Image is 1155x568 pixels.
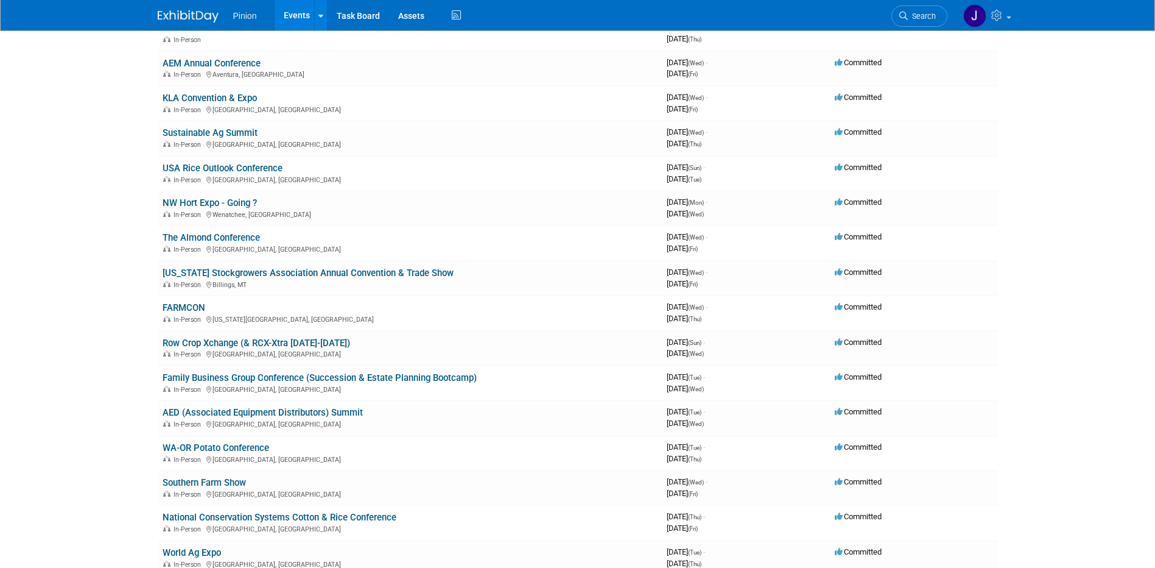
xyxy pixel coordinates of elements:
[688,71,698,77] span: (Fri)
[706,232,707,241] span: -
[163,302,205,313] a: FARMCON
[835,442,882,452] span: Committed
[706,302,707,311] span: -
[706,268,707,277] span: -
[688,339,701,346] span: (Sun)
[667,559,701,568] span: [DATE]
[163,491,170,497] img: In-Person Event
[667,104,698,113] span: [DATE]
[163,36,170,42] img: In-Person Event
[667,93,707,102] span: [DATE]
[163,141,170,147] img: In-Person Event
[688,386,704,392] span: (Wed)
[688,304,704,311] span: (Wed)
[703,442,705,452] span: -
[163,454,657,464] div: [GEOGRAPHIC_DATA], [GEOGRAPHIC_DATA]
[835,477,882,486] span: Committed
[688,479,704,486] span: (Wed)
[163,163,283,174] a: USA Rice Outlook Conference
[963,4,986,27] img: Jennifer Plumisto
[667,174,701,183] span: [DATE]
[667,419,704,428] span: [DATE]
[688,234,704,241] span: (Wed)
[163,407,363,418] a: AED (Associated Equipment Distributors) Summit
[163,338,350,349] a: Row Crop Xchange (& RCX-Xtra [DATE]-[DATE])
[174,36,205,44] span: In-Person
[688,176,701,183] span: (Tue)
[667,477,707,486] span: [DATE]
[703,512,705,521] span: -
[667,407,705,416] span: [DATE]
[667,209,704,218] span: [DATE]
[667,512,705,521] span: [DATE]
[688,246,698,252] span: (Fri)
[163,419,657,428] div: [GEOGRAPHIC_DATA], [GEOGRAPHIC_DATA]
[163,442,269,453] a: WA-OR Potato Conference
[835,268,882,277] span: Committed
[667,489,698,498] span: [DATE]
[835,58,882,67] span: Committed
[174,350,205,358] span: In-Person
[667,524,698,533] span: [DATE]
[163,268,454,279] a: [US_STATE] Stockgrowers Association Annual Convention & Trade Show
[233,11,257,21] span: Pinion
[688,525,698,532] span: (Fri)
[667,454,701,463] span: [DATE]
[163,104,657,114] div: [GEOGRAPHIC_DATA], [GEOGRAPHIC_DATA]
[688,444,701,451] span: (Tue)
[163,106,170,112] img: In-Person Event
[667,127,707,137] span: [DATE]
[163,524,657,533] div: [GEOGRAPHIC_DATA], [GEOGRAPHIC_DATA]
[688,456,701,463] span: (Thu)
[835,302,882,311] span: Committed
[688,269,704,276] span: (Wed)
[667,244,698,253] span: [DATE]
[706,197,707,207] span: -
[835,338,882,347] span: Committed
[667,384,704,393] span: [DATE]
[688,316,701,322] span: (Thu)
[667,163,705,172] span: [DATE]
[163,384,657,394] div: [GEOGRAPHIC_DATA], [GEOGRAPHIC_DATA]
[688,561,701,567] span: (Thu)
[174,525,205,533] span: In-Person
[174,176,205,184] span: In-Person
[667,197,707,207] span: [DATE]
[688,141,701,147] span: (Thu)
[688,165,701,171] span: (Sun)
[703,407,705,416] span: -
[174,141,205,149] span: In-Person
[163,477,246,488] a: Southern Farm Show
[688,549,701,556] span: (Tue)
[703,547,705,556] span: -
[688,211,704,218] span: (Wed)
[688,129,704,136] span: (Wed)
[835,197,882,207] span: Committed
[163,547,221,558] a: World Ag Expo
[688,514,701,520] span: (Thu)
[163,372,477,383] a: Family Business Group Conference (Succession & Estate Planning Bootcamp)
[667,442,705,452] span: [DATE]
[174,386,205,394] span: In-Person
[163,209,657,219] div: Wenatchee, [GEOGRAPHIC_DATA]
[667,58,707,67] span: [DATE]
[163,197,257,208] a: NW Hort Expo - Going ?
[891,5,947,27] a: Search
[174,456,205,464] span: In-Person
[667,69,698,78] span: [DATE]
[688,106,698,113] span: (Fri)
[667,314,701,323] span: [DATE]
[163,71,170,77] img: In-Person Event
[908,12,936,21] span: Search
[163,174,657,184] div: [GEOGRAPHIC_DATA], [GEOGRAPHIC_DATA]
[163,246,170,252] img: In-Person Event
[667,279,698,288] span: [DATE]
[667,349,704,358] span: [DATE]
[163,281,170,287] img: In-Person Event
[835,232,882,241] span: Committed
[163,386,170,392] img: In-Person Event
[174,316,205,324] span: In-Person
[174,491,205,499] span: In-Person
[174,106,205,114] span: In-Person
[163,561,170,567] img: In-Person Event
